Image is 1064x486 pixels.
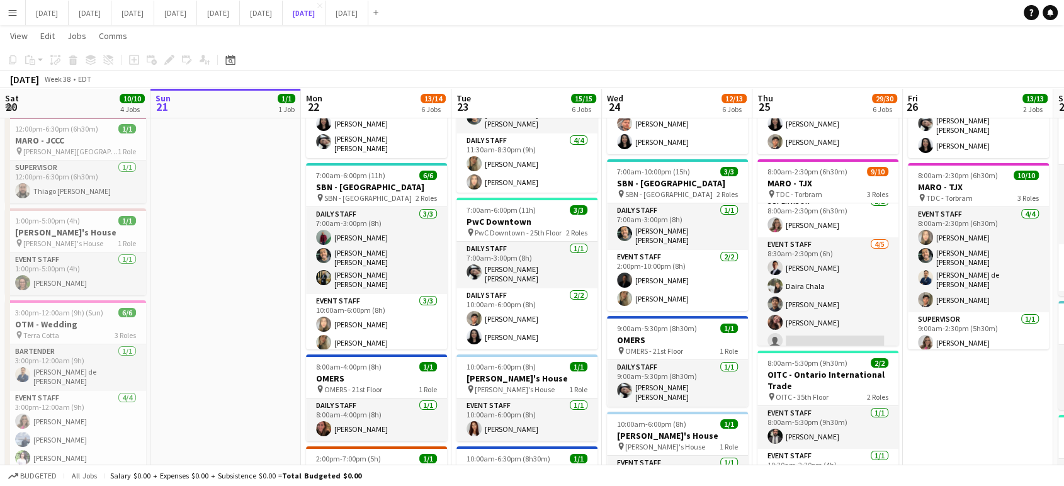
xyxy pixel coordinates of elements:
[421,94,446,103] span: 13/14
[767,167,847,176] span: 8:00am-2:30pm (6h30m)
[306,93,322,104] span: Mon
[570,362,587,371] span: 1/1
[10,73,39,86] div: [DATE]
[908,312,1049,355] app-card-role: Supervisor1/19:00am-2:30pm (5h30m)[PERSON_NAME]
[456,133,597,235] app-card-role: Daily Staff4/411:30am-8:30pm (9h)[PERSON_NAME][PERSON_NAME]
[908,163,1049,349] app-job-card: 8:00am-2:30pm (6h30m)10/10MARO - TJX TDC - Torbram3 RolesEvent Staff4/48:00am-2:30pm (6h30m)[PERS...
[118,308,136,317] span: 6/6
[456,242,597,288] app-card-role: Daily Staff1/17:00am-3:00pm (8h)[PERSON_NAME] [PERSON_NAME]
[197,1,240,25] button: [DATE]
[67,30,86,42] span: Jobs
[570,205,587,215] span: 3/3
[607,93,748,154] app-card-role: Daily Staff2/210:00am-6:00pm (8h)[PERSON_NAME][PERSON_NAME]
[316,171,385,180] span: 7:00am-6:00pm (11h)
[306,163,447,349] div: 7:00am-6:00pm (11h)6/6SBN - [GEOGRAPHIC_DATA] SBN - [GEOGRAPHIC_DATA]2 RolesDaily Staff3/37:00am-...
[421,105,445,114] div: 6 Jobs
[607,316,748,407] app-job-card: 9:00am-5:30pm (8h30m)1/1OMERS OMERS - 21st Floor1 RoleDaily Staff1/19:00am-5:30pm (8h30m)[PERSON_...
[5,135,146,146] h3: MARO - JCCC
[118,239,136,248] span: 1 Role
[570,454,587,463] span: 1/1
[571,94,596,103] span: 15/15
[94,28,132,44] a: Comms
[625,442,705,451] span: [PERSON_NAME]'s House
[607,93,623,104] span: Wed
[306,181,447,193] h3: SBN - [GEOGRAPHIC_DATA]
[5,116,146,203] app-job-card: 12:00pm-6:30pm (6h30m)1/1MARO - JCCC [PERSON_NAME][GEOGRAPHIC_DATA]1 RoleSupervisor1/112:00pm-6:3...
[720,419,738,429] span: 1/1
[617,167,690,176] span: 7:00am-10:00pm (15h)
[767,358,847,368] span: 8:00am-5:30pm (9h30m)
[467,362,536,371] span: 10:00am-6:00pm (8h)
[5,161,146,203] app-card-role: Supervisor1/112:00pm-6:30pm (6h30m)Thiago [PERSON_NAME]
[722,105,746,114] div: 6 Jobs
[475,228,562,237] span: PwC Downtown - 25th Floor
[306,93,447,158] app-card-role: Daily Staff2/210:00am-6:00pm (8h)[PERSON_NAME][PERSON_NAME] [PERSON_NAME]
[20,472,57,480] span: Budgeted
[757,195,898,237] app-card-role: Supervisor1/18:00am-2:30pm (6h30m)[PERSON_NAME]
[306,354,447,441] app-job-card: 8:00am-4:00pm (8h)1/1OMERS OMERS - 21st Floor1 RoleDaily Staff1/18:00am-4:00pm (8h)[PERSON_NAME]
[918,171,998,180] span: 8:00am-2:30pm (6h30m)
[456,354,597,441] app-job-card: 10:00am-6:00pm (8h)1/1[PERSON_NAME]'s House [PERSON_NAME]'s House1 RoleEvent Staff1/110:00am-6:00...
[776,189,822,199] span: TDC - Torbram
[722,94,747,103] span: 12/13
[617,324,697,333] span: 9:00am-5:30pm (8h30m)
[467,454,550,463] span: 10:00am-6:30pm (8h30m)
[1023,105,1047,114] div: 2 Jobs
[716,189,738,199] span: 2 Roles
[456,216,597,227] h3: PwC Downtown
[118,216,136,225] span: 1/1
[115,331,136,340] span: 3 Roles
[154,99,171,114] span: 21
[455,99,471,114] span: 23
[1022,94,1048,103] span: 13/13
[282,471,361,480] span: Total Budgeted $0.00
[78,74,91,84] div: EDT
[316,362,382,371] span: 8:00am-4:00pm (8h)
[5,208,146,295] app-job-card: 1:00pm-5:00pm (4h)1/1[PERSON_NAME]'s House [PERSON_NAME]'s House1 RoleEvent Staff1/11:00pm-5:00pm...
[908,207,1049,312] app-card-role: Event Staff4/48:00am-2:30pm (6h30m)[PERSON_NAME][PERSON_NAME] [PERSON_NAME][PERSON_NAME] de [PERS...
[278,94,295,103] span: 1/1
[873,105,897,114] div: 6 Jobs
[867,167,888,176] span: 9/10
[5,28,33,44] a: View
[118,124,136,133] span: 1/1
[62,28,91,44] a: Jobs
[23,331,59,340] span: Terra Cotta
[118,147,136,156] span: 1 Role
[5,344,146,391] app-card-role: Bartender1/13:00pm-12:00am (9h)[PERSON_NAME] de [PERSON_NAME]
[419,454,437,463] span: 1/1
[908,93,1049,158] app-card-role: Daily Staff2/210:00am-6:00pm (8h)[PERSON_NAME] [PERSON_NAME][PERSON_NAME]
[607,250,748,311] app-card-role: Event Staff2/22:00pm-10:00pm (8h)[PERSON_NAME][PERSON_NAME]
[240,1,283,25] button: [DATE]
[720,442,738,451] span: 1 Role
[566,228,587,237] span: 2 Roles
[607,360,748,407] app-card-role: Daily Staff1/19:00am-5:30pm (8h30m)[PERSON_NAME] [PERSON_NAME]
[10,30,28,42] span: View
[908,181,1049,193] h3: MARO - TJX
[625,346,683,356] span: OMERS - 21st Floor
[15,124,98,133] span: 12:00pm-6:30pm (6h30m)
[306,294,447,373] app-card-role: Event Staff3/310:00am-6:00pm (8h)[PERSON_NAME][PERSON_NAME]
[867,392,888,402] span: 2 Roles
[757,369,898,392] h3: OITC - Ontario International Trade
[757,178,898,189] h3: MARO - TJX
[5,227,146,238] h3: [PERSON_NAME]'s House
[306,207,447,294] app-card-role: Daily Staff3/37:00am-3:00pm (8h)[PERSON_NAME][PERSON_NAME] [PERSON_NAME][PERSON_NAME] [PERSON_NAME]
[283,1,325,25] button: [DATE]
[306,398,447,441] app-card-role: Daily Staff1/18:00am-4:00pm (8h)[PERSON_NAME]
[6,469,59,483] button: Budgeted
[419,171,437,180] span: 6/6
[23,147,118,156] span: [PERSON_NAME][GEOGRAPHIC_DATA]
[569,385,587,394] span: 1 Role
[757,93,898,154] app-card-role: Daily Staff2/210:00am-6:00pm (8h)[PERSON_NAME][PERSON_NAME]
[720,324,738,333] span: 1/1
[111,1,154,25] button: [DATE]
[867,189,888,199] span: 3 Roles
[156,93,171,104] span: Sun
[720,346,738,356] span: 1 Role
[456,93,471,104] span: Tue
